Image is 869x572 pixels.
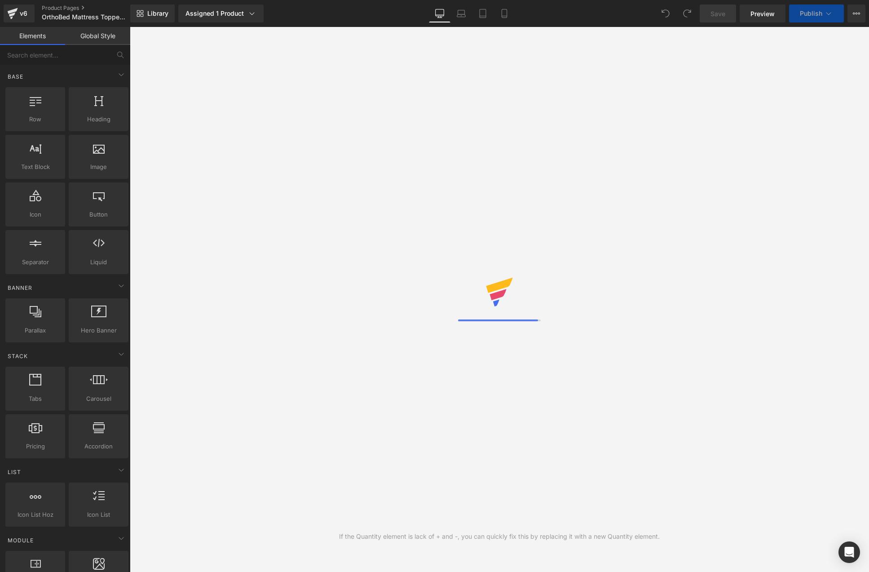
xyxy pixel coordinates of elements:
[65,27,130,45] a: Global Style
[740,4,785,22] a: Preview
[18,8,29,19] div: v6
[800,10,822,17] span: Publish
[8,394,62,404] span: Tabs
[4,4,35,22] a: v6
[678,4,696,22] button: Redo
[472,4,494,22] a: Tablet
[8,257,62,267] span: Separator
[71,115,126,124] span: Heading
[8,210,62,219] span: Icon
[71,210,126,219] span: Button
[8,510,62,519] span: Icon List Hoz
[429,4,450,22] a: Desktop
[42,13,126,21] span: OrthoBed Mattress Topper t4
[71,442,126,451] span: Accordion
[838,541,860,563] div: Open Intercom Messenger
[789,4,844,22] button: Publish
[71,162,126,172] span: Image
[7,352,29,360] span: Stack
[71,510,126,519] span: Icon List
[7,468,22,476] span: List
[8,442,62,451] span: Pricing
[494,4,515,22] a: Mobile
[339,532,660,541] div: If the Quantity element is lack of + and -, you can quickly fix this by replacing it with a new Q...
[7,72,24,81] span: Base
[847,4,865,22] button: More
[71,394,126,404] span: Carousel
[7,284,33,292] span: Banner
[8,162,62,172] span: Text Block
[71,326,126,335] span: Hero Banner
[710,9,725,18] span: Save
[657,4,675,22] button: Undo
[185,9,256,18] div: Assigned 1 Product
[130,4,175,22] a: New Library
[750,9,775,18] span: Preview
[7,536,35,545] span: Module
[8,115,62,124] span: Row
[71,257,126,267] span: Liquid
[8,326,62,335] span: Parallax
[42,4,143,12] a: Product Pages
[147,9,168,18] span: Library
[450,4,472,22] a: Laptop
